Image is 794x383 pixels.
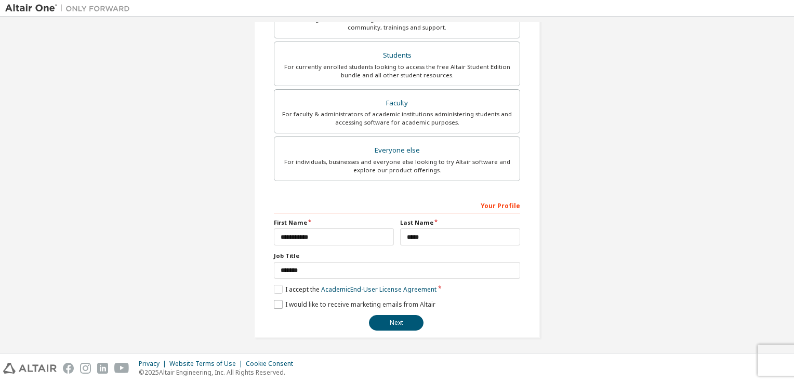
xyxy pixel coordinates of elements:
img: facebook.svg [63,363,74,374]
img: linkedin.svg [97,363,108,374]
a: Academic End-User License Agreement [321,285,436,294]
div: For individuals, businesses and everyone else looking to try Altair software and explore our prod... [281,158,513,174]
div: Your Profile [274,197,520,213]
img: youtube.svg [114,363,129,374]
label: Job Title [274,252,520,260]
div: Privacy [139,360,169,368]
div: Everyone else [281,143,513,158]
label: First Name [274,218,394,227]
img: altair_logo.svg [3,363,57,374]
div: For faculty & administrators of academic institutions administering students and accessing softwa... [281,110,513,127]
div: Faculty [281,96,513,111]
label: Last Name [400,218,520,227]
div: For currently enrolled students looking to access the free Altair Student Edition bundle and all ... [281,63,513,79]
div: For existing customers looking to access software downloads, HPC resources, community, trainings ... [281,15,513,32]
p: © 2025 Altair Engineering, Inc. All Rights Reserved. [139,368,299,377]
img: Altair One [5,3,135,13]
img: instagram.svg [80,363,91,374]
div: Website Terms of Use [169,360,246,368]
button: Next [369,315,424,331]
div: Students [281,48,513,63]
label: I accept the [274,285,436,294]
div: Cookie Consent [246,360,299,368]
label: I would like to receive marketing emails from Altair [274,300,435,309]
